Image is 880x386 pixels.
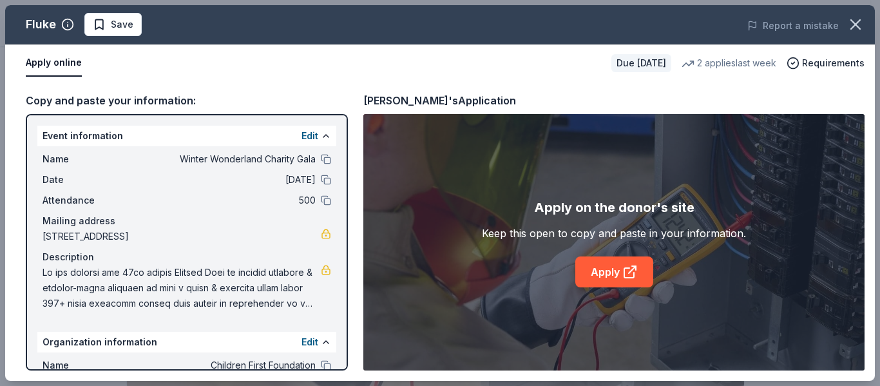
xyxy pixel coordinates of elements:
[43,172,129,188] span: Date
[84,13,142,36] button: Save
[129,358,316,373] span: Children First Foundation
[26,50,82,77] button: Apply online
[611,54,671,72] div: Due [DATE]
[802,55,865,71] span: Requirements
[37,126,336,146] div: Event information
[43,213,331,229] div: Mailing address
[363,92,516,109] div: [PERSON_NAME]'s Application
[301,334,318,350] button: Edit
[575,256,653,287] a: Apply
[301,128,318,144] button: Edit
[129,172,316,188] span: [DATE]
[129,193,316,208] span: 500
[26,92,348,109] div: Copy and paste your information:
[43,193,129,208] span: Attendance
[111,17,133,32] span: Save
[26,14,56,35] div: Fluke
[43,265,321,311] span: Lo ips dolorsi ame 47co adipis Elitsed Doei te incidid utlabore & etdolor-magna aliquaen ad mini ...
[43,229,321,244] span: [STREET_ADDRESS]
[682,55,776,71] div: 2 applies last week
[482,226,746,241] div: Keep this open to copy and paste in your information.
[787,55,865,71] button: Requirements
[129,151,316,167] span: Winter Wonderland Charity Gala
[747,18,839,34] button: Report a mistake
[43,249,331,265] div: Description
[37,332,336,352] div: Organization information
[43,151,129,167] span: Name
[43,358,129,373] span: Name
[534,197,694,218] div: Apply on the donor's site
